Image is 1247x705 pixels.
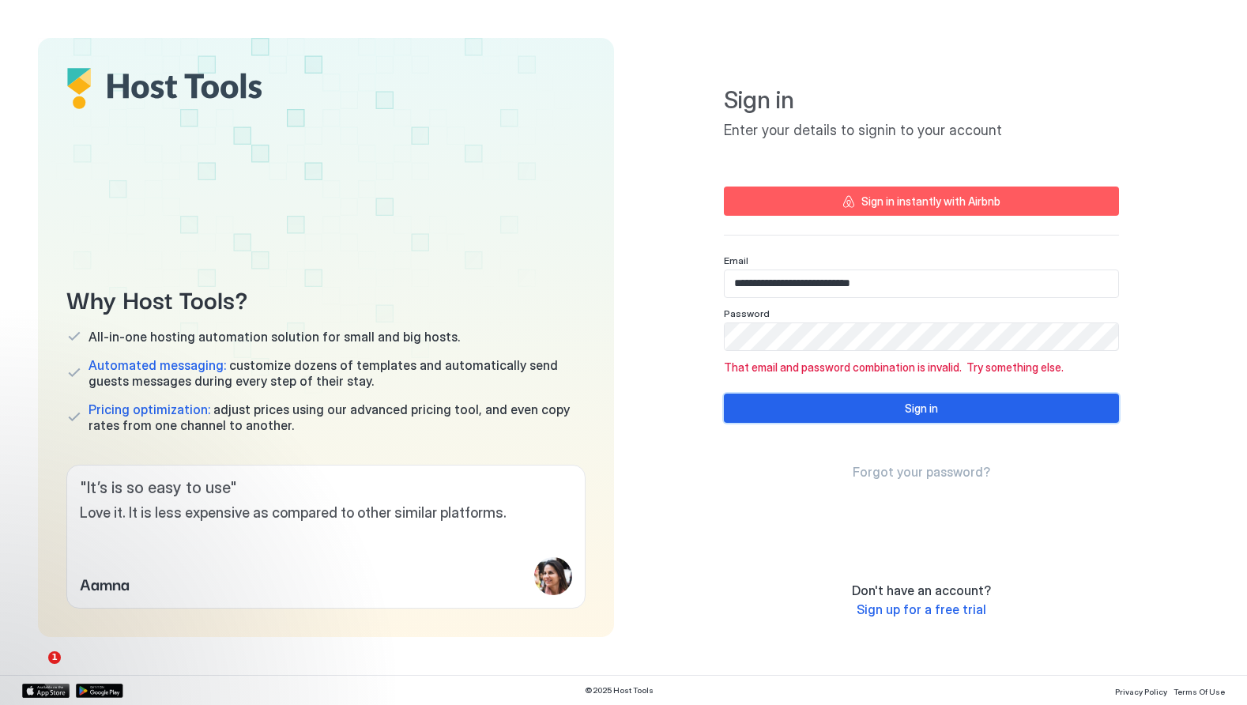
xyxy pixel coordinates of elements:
[585,685,654,696] span: © 2025 Host Tools
[724,122,1119,140] span: Enter your details to signin to your account
[1115,687,1167,696] span: Privacy Policy
[725,270,1118,297] input: Input Field
[861,193,1000,209] div: Sign in instantly with Airbnb
[725,323,1118,350] input: Input Field
[534,557,572,595] div: profile
[76,684,123,698] a: Google Play Store
[852,582,991,598] span: Don't have an account?
[80,478,572,498] span: " It’s is so easy to use "
[89,357,586,389] span: customize dozens of templates and automatically send guests messages during every step of their s...
[857,601,986,617] span: Sign up for a free trial
[724,187,1119,216] button: Sign in instantly with Airbnb
[89,402,586,433] span: adjust prices using our advanced pricing tool, and even copy rates from one channel to another.
[905,400,938,417] div: Sign in
[724,85,1119,115] span: Sign in
[724,360,1119,375] span: That email and password combination is invalid. Try something else.
[853,464,990,481] a: Forgot your password?
[1174,682,1225,699] a: Terms Of Use
[1115,682,1167,699] a: Privacy Policy
[89,357,226,373] span: Automated messaging:
[12,552,328,662] iframe: Intercom notifications message
[48,651,61,664] span: 1
[1174,687,1225,696] span: Terms Of Use
[66,281,586,316] span: Why Host Tools?
[724,307,770,319] span: Password
[724,254,748,266] span: Email
[857,601,986,618] a: Sign up for a free trial
[89,329,460,345] span: All-in-one hosting automation solution for small and big hosts.
[89,402,210,417] span: Pricing optimization:
[16,651,54,689] iframe: Intercom live chat
[80,504,572,522] span: Love it. It is less expensive as compared to other similar platforms.
[22,684,70,698] a: App Store
[724,394,1119,423] button: Sign in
